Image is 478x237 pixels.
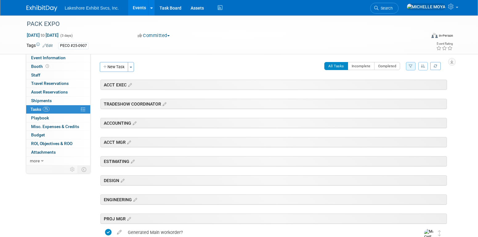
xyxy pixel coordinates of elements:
[100,62,128,72] button: New Task
[26,148,90,156] a: Attachments
[100,118,447,128] div: ACCOUNTING
[126,139,131,145] a: Edit sections
[438,230,441,236] i: Move task
[58,43,89,49] div: PECO #25-0907
[60,34,73,38] span: (3 days)
[65,6,119,10] span: Lakeshore Exhibit Svcs, Inc.
[100,194,447,205] div: ENGINEERING
[126,215,131,222] a: Edit sections
[100,99,447,109] div: TRADESHOW COORDINATOR
[31,132,45,137] span: Budget
[129,158,135,164] a: Edit sections
[31,115,49,120] span: Playbook
[374,62,400,70] button: Completed
[26,42,53,49] td: Tags
[31,89,68,94] span: Asset Reservations
[26,62,90,71] a: Booth
[30,107,50,112] span: Tasks
[379,6,393,10] span: Search
[43,107,50,111] span: 7%
[31,150,56,155] span: Attachments
[407,3,446,10] img: MICHELLE MOYA
[31,81,69,86] span: Travel Reservations
[78,165,91,173] td: Toggle Event Tabs
[430,62,441,70] a: Refresh
[40,33,46,38] span: to
[436,42,453,45] div: Event Rating
[390,32,453,41] div: Event Format
[26,114,90,122] a: Playbook
[119,177,124,183] a: Edit sections
[439,33,453,38] div: In-Person
[26,139,90,148] a: ROI, Objectives & ROO
[30,158,40,163] span: more
[114,230,125,235] a: edit
[31,55,66,60] span: Event Information
[26,131,90,139] a: Budget
[31,64,50,69] span: Booth
[31,98,52,103] span: Shipments
[26,123,90,131] a: Misc. Expenses & Credits
[100,214,447,224] div: PROJ MGR
[127,81,132,88] a: Edit sections
[348,62,375,70] button: Incomplete
[26,105,90,114] a: Tasks7%
[26,5,57,11] img: ExhibitDay
[136,32,172,39] button: Committed
[26,97,90,105] a: Shipments
[26,88,90,96] a: Asset Reservations
[100,156,447,166] div: ESTIMATING
[161,101,166,107] a: Edit sections
[44,64,50,69] span: Booth not reserved yet
[26,71,90,79] a: Staff
[43,44,53,48] a: Edit
[25,19,417,30] div: PACK EXPO
[26,157,90,165] a: more
[100,80,447,90] div: ACCT EXEC
[26,54,90,62] a: Event Information
[431,33,438,38] img: Format-Inperson.png
[324,62,348,70] button: All Tasks
[132,196,137,202] a: Edit sections
[31,124,79,129] span: Misc. Expenses & Credits
[26,32,59,38] span: [DATE] [DATE]
[131,120,136,126] a: Edit sections
[31,73,40,77] span: Staff
[100,175,447,185] div: DESIGN
[100,137,447,147] div: ACCT MGR
[26,79,90,88] a: Travel Reservations
[67,165,78,173] td: Personalize Event Tab Strip
[370,3,399,14] a: Search
[31,141,72,146] span: ROI, Objectives & ROO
